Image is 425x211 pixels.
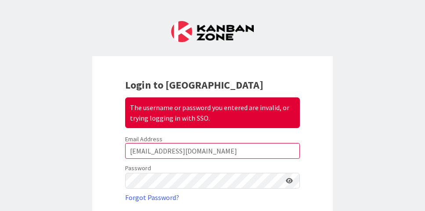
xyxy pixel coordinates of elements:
label: Password [125,164,151,173]
a: Forgot Password? [125,192,179,203]
b: Login to [GEOGRAPHIC_DATA] [125,78,263,92]
img: Kanban Zone [171,21,254,42]
div: The username or password you entered are invalid, or trying logging in with SSO. [125,97,300,128]
label: Email Address [125,135,162,143]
